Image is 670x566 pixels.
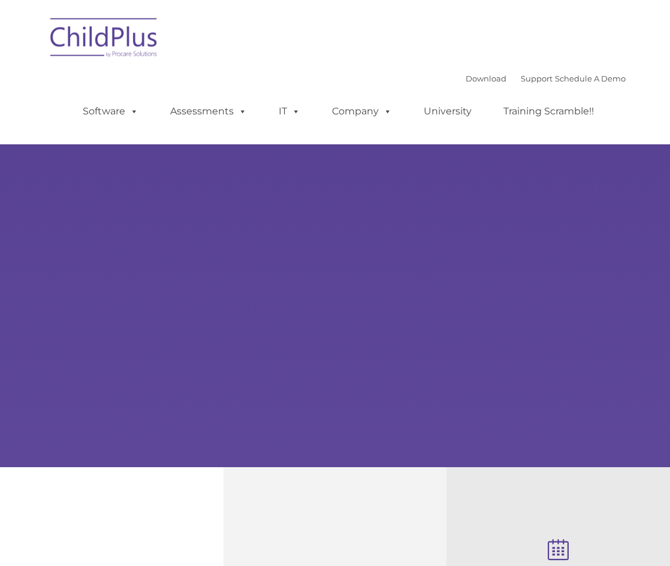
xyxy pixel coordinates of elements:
a: IT [267,99,312,123]
a: University [412,99,484,123]
img: ChildPlus by Procare Solutions [44,10,164,69]
a: Software [71,99,150,123]
font: | [466,74,626,83]
a: Training Scramble!! [491,99,606,123]
a: Support [521,74,553,83]
a: Schedule A Demo [555,74,626,83]
a: Assessments [158,99,259,123]
a: Company [320,99,404,123]
a: Download [466,74,506,83]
